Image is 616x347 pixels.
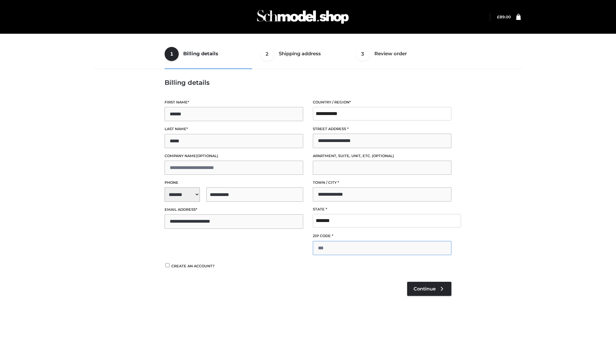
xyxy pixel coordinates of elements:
label: Street address [313,126,451,132]
a: Continue [407,282,451,296]
label: Phone [165,180,303,186]
label: State [313,206,451,212]
span: (optional) [196,154,218,158]
span: £ [497,14,500,19]
input: Create an account? [165,263,170,267]
label: Country / Region [313,99,451,105]
span: Create an account? [171,264,215,268]
label: Last name [165,126,303,132]
label: First name [165,99,303,105]
span: (optional) [372,154,394,158]
span: Continue [414,286,436,292]
label: ZIP Code [313,233,451,239]
label: Town / City [313,180,451,186]
label: Company name [165,153,303,159]
a: £89.00 [497,14,511,19]
label: Apartment, suite, unit, etc. [313,153,451,159]
bdi: 89.00 [497,14,511,19]
label: Email address [165,207,303,213]
h3: Billing details [165,79,451,86]
img: Schmodel Admin 964 [255,4,351,30]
